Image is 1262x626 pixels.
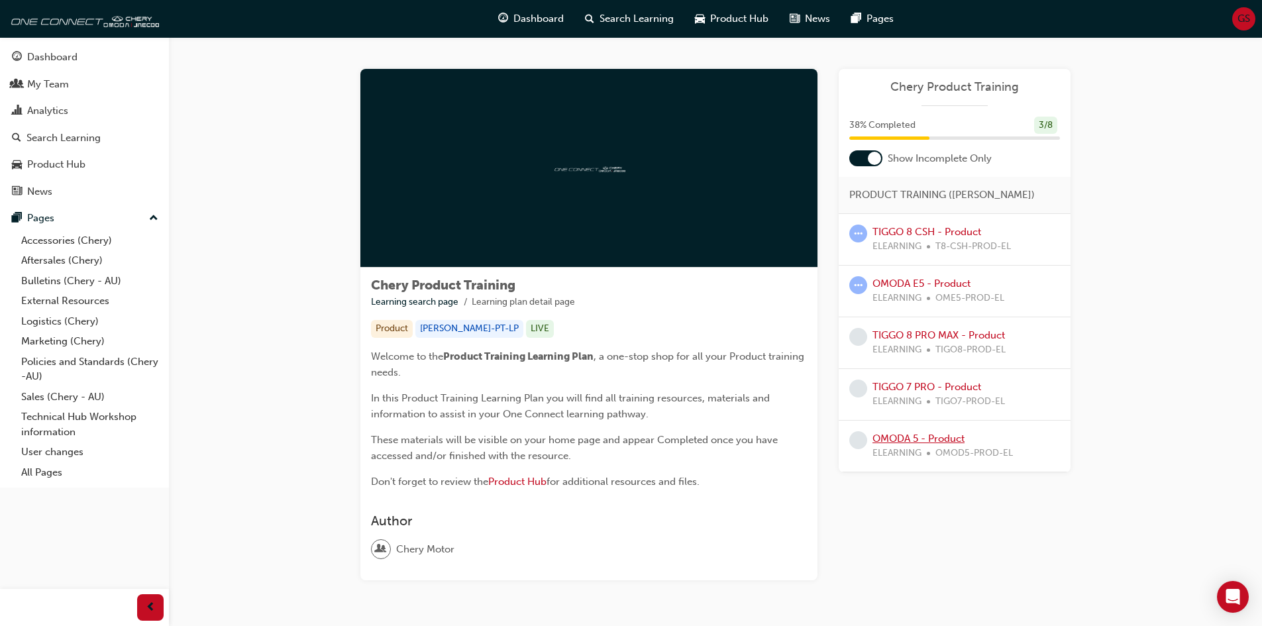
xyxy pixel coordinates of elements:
span: ELEARNING [872,394,921,409]
span: learningRecordVerb_NONE-icon [849,431,867,449]
a: Marketing (Chery) [16,331,164,352]
a: Policies and Standards (Chery -AU) [16,352,164,387]
img: oneconnect [552,162,625,174]
a: Analytics [5,99,164,123]
img: oneconnect [7,5,159,32]
span: news-icon [12,186,22,198]
a: External Resources [16,291,164,311]
li: Learning plan detail page [472,295,575,310]
h3: Author [371,513,807,529]
span: ELEARNING [872,239,921,254]
span: people-icon [12,79,22,91]
div: Search Learning [26,130,101,146]
span: TIGO8-PROD-EL [935,342,1006,358]
span: TIGO7-PROD-EL [935,394,1005,409]
a: All Pages [16,462,164,483]
span: prev-icon [146,600,156,616]
span: ELEARNING [872,342,921,358]
span: , a one-stop shop for all your Product training needs. [371,350,807,378]
a: Logistics (Chery) [16,311,164,332]
span: news-icon [790,11,800,27]
span: learningRecordVerb_ATTEMPT-icon [849,225,867,242]
span: Don't forget to review the [371,476,488,488]
div: [PERSON_NAME]-PT-LP [415,320,523,338]
span: car-icon [12,159,22,171]
a: Sales (Chery - AU) [16,387,164,407]
div: Open Intercom Messenger [1217,581,1249,613]
span: OMOD5-PROD-EL [935,446,1013,461]
span: car-icon [695,11,705,27]
span: News [805,11,830,26]
div: Dashboard [27,50,78,65]
span: Chery Product Training [371,278,515,293]
div: Pages [27,211,54,226]
span: search-icon [12,132,21,144]
span: search-icon [585,11,594,27]
a: Technical Hub Workshop information [16,407,164,442]
a: Learning search page [371,296,458,307]
span: T8-CSH-PROD-EL [935,239,1011,254]
span: GS [1237,11,1250,26]
a: TIGGO 8 CSH - Product [872,226,981,238]
span: for additional resources and files. [547,476,700,488]
button: DashboardMy TeamAnalyticsSearch LearningProduct HubNews [5,42,164,206]
button: Pages [5,206,164,231]
a: guage-iconDashboard [488,5,574,32]
span: Product Hub [710,11,768,26]
span: guage-icon [12,52,22,64]
a: User changes [16,442,164,462]
a: news-iconNews [779,5,841,32]
div: News [27,184,52,199]
a: Search Learning [5,126,164,150]
span: These materials will be visible on your home page and appear Completed once you have accessed and... [371,434,780,462]
div: My Team [27,77,69,92]
div: 3 / 8 [1034,117,1057,134]
a: car-iconProduct Hub [684,5,779,32]
span: chart-icon [12,105,22,117]
a: Product Hub [488,476,547,488]
button: GS [1232,7,1255,30]
span: 38 % Completed [849,118,916,133]
a: TIGGO 8 PRO MAX - Product [872,329,1005,341]
a: My Team [5,72,164,97]
span: pages-icon [851,11,861,27]
a: search-iconSearch Learning [574,5,684,32]
div: Product Hub [27,157,85,172]
span: Product Training Learning Plan [443,350,594,362]
span: pages-icon [12,213,22,225]
span: ELEARNING [872,291,921,306]
span: user-icon [376,541,386,558]
span: learningRecordVerb_NONE-icon [849,380,867,397]
a: Aftersales (Chery) [16,250,164,271]
a: TIGGO 7 PRO - Product [872,381,981,393]
div: LIVE [526,320,554,338]
div: Product [371,320,413,338]
span: ELEARNING [872,446,921,461]
a: News [5,180,164,204]
a: OMODA 5 - Product [872,433,965,444]
a: OMODA E5 - Product [872,278,971,289]
span: Pages [867,11,894,26]
span: Dashboard [513,11,564,26]
span: learningRecordVerb_ATTEMPT-icon [849,276,867,294]
a: Product Hub [5,152,164,177]
a: Chery Product Training [849,79,1060,95]
span: PRODUCT TRAINING ([PERSON_NAME]) [849,187,1035,203]
span: up-icon [149,210,158,227]
span: learningRecordVerb_NONE-icon [849,328,867,346]
span: guage-icon [498,11,508,27]
div: Analytics [27,103,68,119]
a: pages-iconPages [841,5,904,32]
span: In this Product Training Learning Plan you will find all training resources, materials and inform... [371,392,772,420]
span: Chery Motor [396,542,454,557]
span: Search Learning [600,11,674,26]
span: OME5-PROD-EL [935,291,1004,306]
a: Bulletins (Chery - AU) [16,271,164,291]
a: Accessories (Chery) [16,231,164,251]
a: Dashboard [5,45,164,70]
span: Show Incomplete Only [888,151,992,166]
